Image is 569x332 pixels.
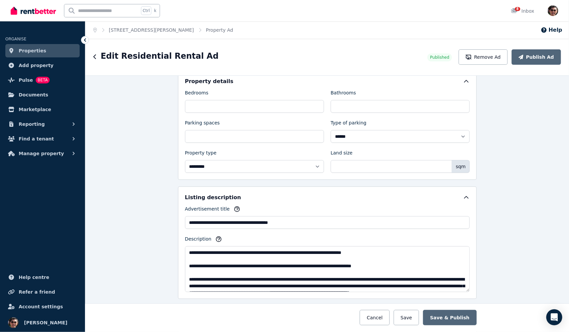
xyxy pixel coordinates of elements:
[101,51,219,61] h1: Edit Residential Rental Ad
[5,271,80,284] a: Help centre
[19,91,48,99] span: Documents
[5,88,80,101] a: Documents
[185,149,217,159] label: Property type
[331,149,353,159] label: Land size
[512,49,561,65] button: Publish Ad
[185,194,241,202] h5: Listing description
[185,77,234,85] h5: Property details
[19,303,63,311] span: Account settings
[19,61,54,69] span: Add property
[185,119,220,129] label: Parking spaces
[511,8,534,14] div: Inbox
[185,236,212,245] label: Description
[185,89,209,99] label: Bedrooms
[5,147,80,160] button: Manage property
[546,309,562,325] div: Open Intercom Messenger
[360,310,389,325] button: Cancel
[5,103,80,116] a: Marketplace
[515,7,520,11] span: 8
[548,5,558,16] img: David Lin
[19,76,33,84] span: Pulse
[423,310,476,325] button: Save & Publish
[5,59,80,72] a: Add property
[8,317,19,328] img: David Lin
[109,27,194,33] a: [STREET_ADDRESS][PERSON_NAME]
[331,89,356,99] label: Bathrooms
[5,37,26,41] span: ORGANISE
[19,135,54,143] span: Find a tenant
[5,132,80,145] button: Find a tenant
[430,55,449,60] span: Published
[206,27,233,33] a: Property Ad
[5,73,80,87] a: PulseBETA
[5,285,80,299] a: Refer a friend
[394,310,419,325] button: Save
[19,105,51,113] span: Marketplace
[36,77,50,83] span: BETA
[459,49,508,65] button: Remove Ad
[24,319,67,327] span: [PERSON_NAME]
[11,6,56,16] img: RentBetter
[331,119,367,129] label: Type of parking
[154,8,156,13] span: k
[85,21,241,39] nav: Breadcrumb
[541,26,562,34] button: Help
[185,206,230,215] label: Advertisement title
[19,149,64,157] span: Manage property
[5,117,80,131] button: Reporting
[19,273,49,281] span: Help centre
[5,300,80,313] a: Account settings
[19,47,46,55] span: Properties
[19,288,55,296] span: Refer a friend
[5,44,80,57] a: Properties
[19,120,45,128] span: Reporting
[141,6,151,15] span: Ctrl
